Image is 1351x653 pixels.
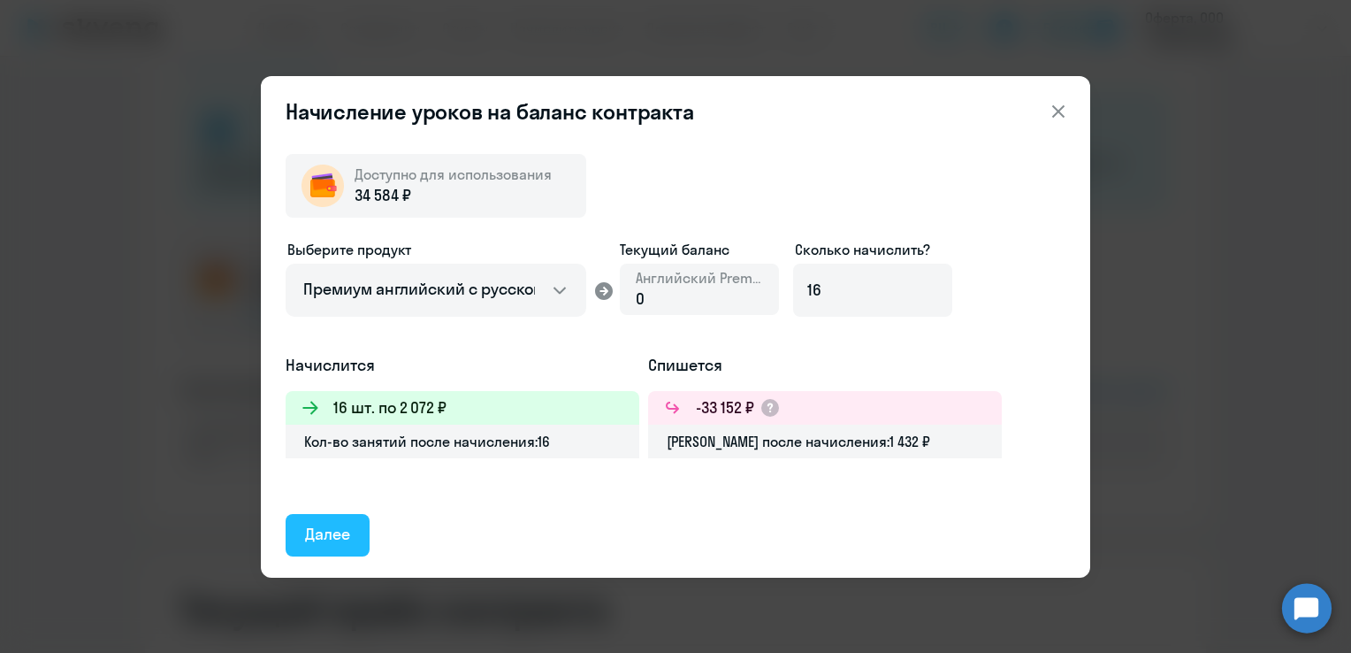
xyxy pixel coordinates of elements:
[305,523,350,546] div: Далее
[355,184,411,207] span: 34 584 ₽
[696,396,754,419] h3: -33 152 ₽
[333,396,447,419] h3: 16 шт. по 2 072 ₽
[636,268,763,288] span: Английский Premium
[795,241,930,258] span: Сколько начислить?
[620,239,779,260] span: Текущий баланс
[648,354,1002,377] h5: Спишется
[287,241,411,258] span: Выберите продукт
[286,425,639,458] div: Кол-во занятий после начисления: 16
[355,165,552,183] span: Доступно для использования
[261,97,1090,126] header: Начисление уроков на баланс контракта
[648,425,1002,458] div: [PERSON_NAME] после начисления: 1 432 ₽
[301,165,344,207] img: wallet-circle.png
[636,288,645,309] span: 0
[286,354,639,377] h5: Начислится
[286,514,370,557] button: Далее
